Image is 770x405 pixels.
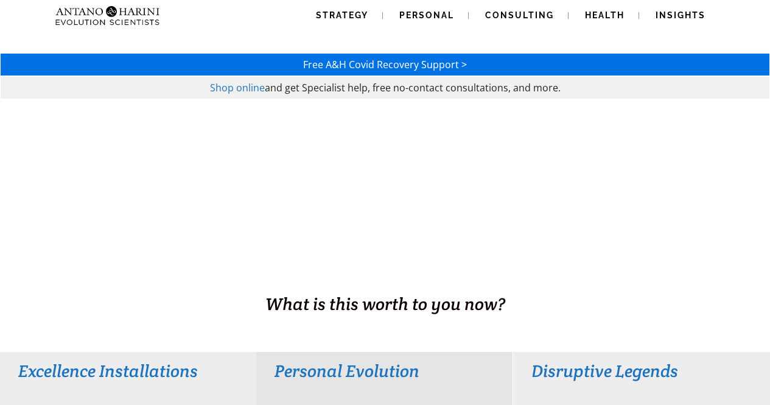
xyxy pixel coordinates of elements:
span: Strategy [316,10,368,20]
h3: Personal Evolution [275,360,494,382]
span: and get Specialist help, free no-contact consultations, and more. [265,81,561,94]
a: Free A&H Covid Recovery Support > [303,58,467,71]
h1: BUSINESS. HEALTH. Family. Legacy [1,266,769,292]
a: Shop online [210,81,265,94]
span: What is this worth to you now? [265,293,505,315]
span: Consulting [485,10,554,20]
h3: Excellence Installations [18,360,238,382]
h3: Disruptive Legends [531,360,751,382]
span: Insights [656,10,705,20]
span: Health [585,10,625,20]
span: Personal [399,10,454,20]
